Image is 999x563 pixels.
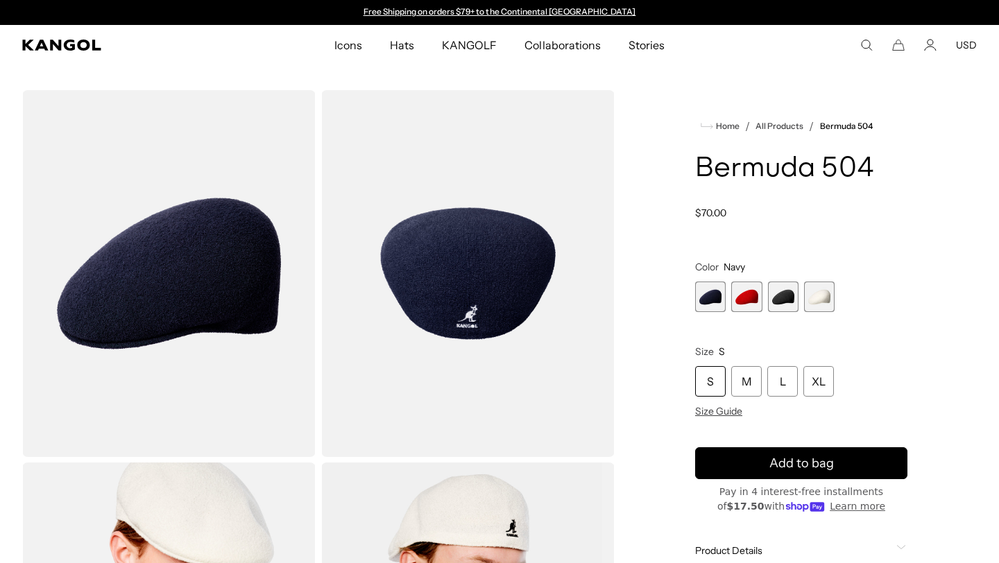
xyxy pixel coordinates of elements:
label: Black [768,281,799,312]
span: KANGOLF [442,25,497,65]
div: Announcement [357,7,642,18]
div: S [695,366,726,397]
a: KANGOLF [428,25,511,65]
span: Navy [724,261,745,273]
a: All Products [755,121,803,131]
summary: Search here [860,39,873,51]
div: L [767,366,798,397]
li: / [803,118,814,135]
label: White [804,281,835,312]
span: $70.00 [695,207,726,219]
span: Home [713,121,740,131]
label: Navy [695,281,726,312]
button: USD [956,39,977,51]
span: Color [695,261,719,273]
li: / [740,118,750,135]
span: Product Details [695,544,891,557]
slideshow-component: Announcement bar [357,7,642,18]
span: Stories [629,25,665,65]
a: Stories [615,25,678,65]
div: 3 of 4 [768,281,799,312]
div: 1 of 4 [695,281,726,312]
span: Add to bag [769,454,834,473]
h1: Bermuda 504 [695,154,907,184]
div: 2 of 4 [731,281,762,312]
span: Icons [334,25,362,65]
button: Cart [892,39,905,51]
span: Hats [390,25,414,65]
span: Collaborations [524,25,600,65]
span: Size [695,345,714,358]
div: 4 of 4 [804,281,835,312]
span: S [719,345,725,358]
a: Icons [321,25,376,65]
a: Hats [376,25,428,65]
nav: breadcrumbs [695,118,907,135]
a: Free Shipping on orders $79+ to the Continental [GEOGRAPHIC_DATA] [364,6,636,17]
img: color-navy [321,90,615,457]
button: Add to bag [695,447,907,479]
a: Home [701,120,740,132]
a: Collaborations [511,25,614,65]
div: 1 of 2 [357,7,642,18]
a: Bermuda 504 [820,121,873,131]
a: Account [924,39,937,51]
img: color-navy [22,90,316,457]
span: Size Guide [695,405,742,417]
a: Kangol [22,40,221,51]
div: M [731,366,762,397]
div: XL [803,366,834,397]
label: Scarlet [731,281,762,312]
